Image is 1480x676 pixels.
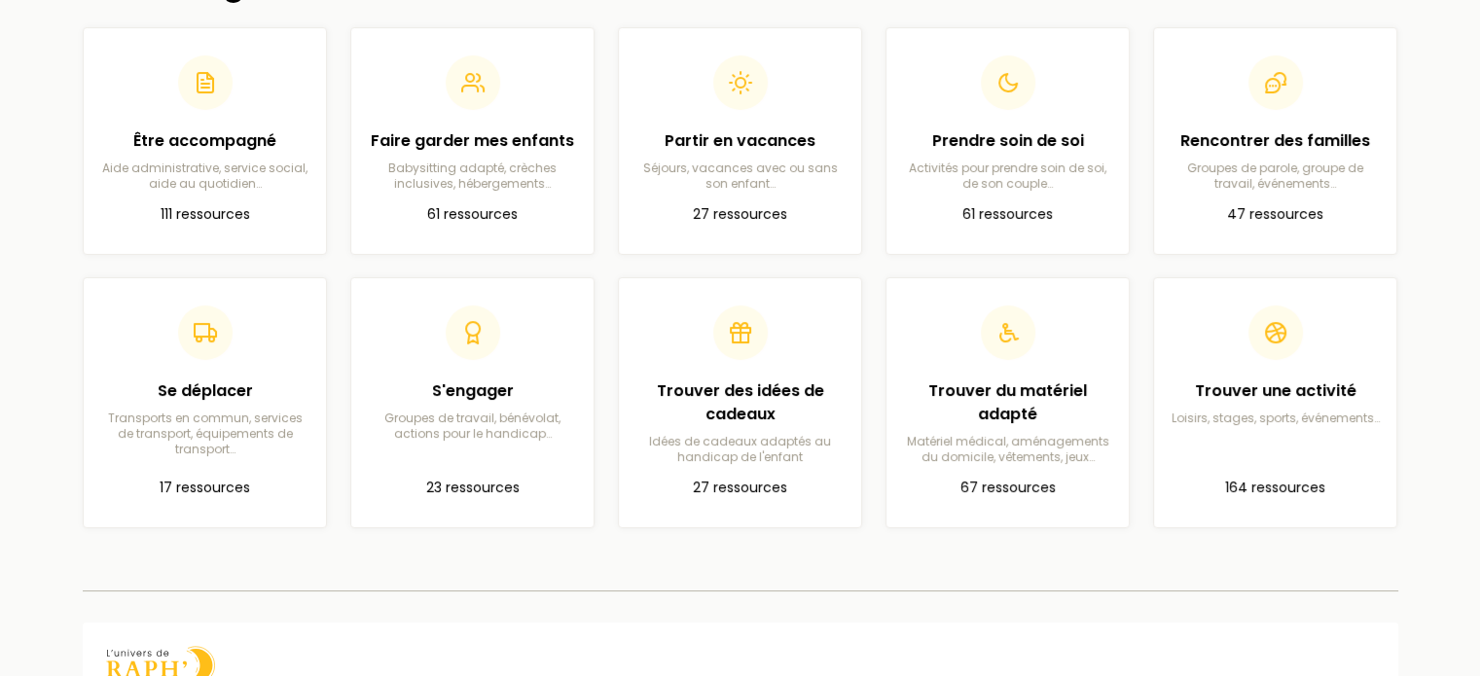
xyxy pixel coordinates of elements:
[902,379,1113,426] h2: Trouver du matériel adapté
[367,379,578,403] h2: S'engager
[83,277,327,528] a: Se déplacerTransports en commun, services de transport, équipements de transport…17 ressources
[1153,27,1397,255] a: Rencontrer des famillesGroupes de parole, groupe de travail, événements…47 ressources
[1170,203,1381,227] p: 47 ressources
[1170,129,1381,153] h2: Rencontrer des familles
[634,379,846,426] h2: Trouver des idées de cadeaux
[99,410,310,457] p: Transports en commun, services de transport, équipements de transport…
[367,203,578,227] p: 61 ressources
[99,379,310,403] h2: Se déplacer
[634,434,846,465] p: Idées de cadeaux adaptés au handicap de l'enfant
[902,434,1113,465] p: Matériel médical, aménagements du domicile, vêtements, jeux…
[634,477,846,500] p: 27 ressources
[902,203,1113,227] p: 61 ressources
[1170,379,1381,403] h2: Trouver une activité
[367,160,578,192] p: Babysitting adapté, crèches inclusives, hébergements…
[367,410,578,442] p: Groupes de travail, bénévolat, actions pour le handicap…
[350,277,595,528] a: S'engagerGroupes de travail, bénévolat, actions pour le handicap…23 ressources
[99,203,310,227] p: 111 ressources
[1153,277,1397,528] a: Trouver une activitéLoisirs, stages, sports, événements…164 ressources
[634,203,846,227] p: 27 ressources
[99,129,310,153] h2: Être accompagné
[99,477,310,500] p: 17 ressources
[367,129,578,153] h2: Faire garder mes enfants
[902,160,1113,192] p: Activités pour prendre soin de soi, de son couple…
[902,129,1113,153] h2: Prendre soin de soi
[885,27,1130,255] a: Prendre soin de soiActivités pour prendre soin de soi, de son couple…61 ressources
[1170,410,1381,426] p: Loisirs, stages, sports, événements…
[99,160,310,192] p: Aide administrative, service social, aide au quotidien…
[902,477,1113,500] p: 67 ressources
[618,27,862,255] a: Partir en vacancesSéjours, vacances avec ou sans son enfant…27 ressources
[83,27,327,255] a: Être accompagnéAide administrative, service social, aide au quotidien…111 ressources
[367,477,578,500] p: 23 ressources
[885,277,1130,528] a: Trouver du matériel adaptéMatériel médical, aménagements du domicile, vêtements, jeux…67 ressources
[634,129,846,153] h2: Partir en vacances
[618,277,862,528] a: Trouver des idées de cadeauxIdées de cadeaux adaptés au handicap de l'enfant27 ressources
[1170,160,1381,192] p: Groupes de parole, groupe de travail, événements…
[1170,477,1381,500] p: 164 ressources
[350,27,595,255] a: Faire garder mes enfantsBabysitting adapté, crèches inclusives, hébergements…61 ressources
[634,160,846,192] p: Séjours, vacances avec ou sans son enfant…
